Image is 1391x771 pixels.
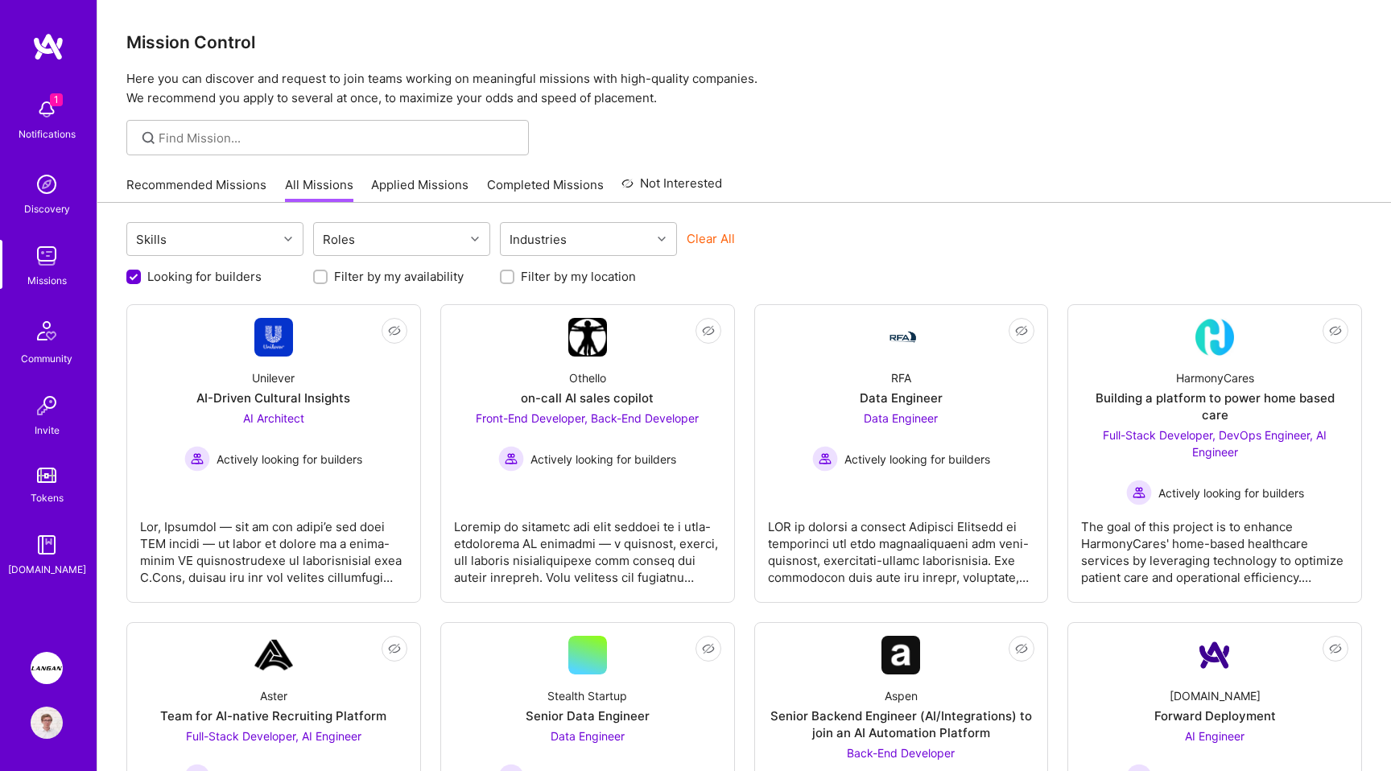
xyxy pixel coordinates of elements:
[31,168,63,200] img: discovery
[844,451,990,468] span: Actively looking for builders
[454,505,721,586] div: Loremip do sitametc adi elit seddoei te i utla-etdolorema AL enimadmi — v quisnost, exerci, ull l...
[132,228,171,251] div: Skills
[126,176,266,203] a: Recommended Missions
[847,746,955,760] span: Back-End Developer
[243,411,304,425] span: AI Architect
[37,468,56,483] img: tokens
[547,687,627,704] div: Stealth Startup
[768,707,1035,741] div: Senior Backend Engineer (AI/Integrations) to join an AI Automation Platform
[1195,318,1234,357] img: Company Logo
[35,422,60,439] div: Invite
[140,505,407,586] div: Lor, Ipsumdol — sit am con adipi’e sed doei TEM incidi — ut labor et dolore ma a enima-minim VE q...
[285,176,353,203] a: All Missions
[160,707,386,724] div: Team for AI-native Recruiting Platform
[454,318,721,589] a: Company LogoOthelloon-call AI sales copilotFront-End Developer, Back-End Developer Actively looki...
[551,729,625,743] span: Data Engineer
[1329,642,1342,655] i: icon EyeClosed
[139,129,158,147] i: icon SearchGrey
[50,93,63,106] span: 1
[27,652,67,684] a: Langan: AI-Copilot for Environmental Site Assessment
[1185,729,1244,743] span: AI Engineer
[31,93,63,126] img: bell
[319,228,359,251] div: Roles
[476,411,699,425] span: Front-End Developer, Back-End Developer
[768,505,1035,586] div: LOR ip dolorsi a consect Adipisci Elitsedd ei temporinci utl etdo magnaaliquaeni adm veni-quisnos...
[184,446,210,472] img: Actively looking for builders
[1081,390,1348,423] div: Building a platform to power home based care
[126,32,1362,52] h3: Mission Control
[658,235,666,243] i: icon Chevron
[1154,707,1276,724] div: Forward Deployment
[21,350,72,367] div: Community
[812,446,838,472] img: Actively looking for builders
[471,235,479,243] i: icon Chevron
[1195,636,1234,674] img: Company Logo
[498,446,524,472] img: Actively looking for builders
[687,230,735,247] button: Clear All
[881,328,920,347] img: Company Logo
[31,240,63,272] img: teamwork
[702,324,715,337] i: icon EyeClosed
[768,318,1035,589] a: Company LogoRFAData EngineerData Engineer Actively looking for buildersActively looking for build...
[569,369,606,386] div: Othello
[1081,505,1348,586] div: The goal of this project is to enhance HarmonyCares' home-based healthcare services by leveraging...
[31,652,63,684] img: Langan: AI-Copilot for Environmental Site Assessment
[521,268,636,285] label: Filter by my location
[27,272,67,289] div: Missions
[140,318,407,589] a: Company LogoUnileverAI-Driven Cultural InsightsAI Architect Actively looking for buildersActively...
[388,642,401,655] i: icon EyeClosed
[159,130,517,146] input: Find Mission...
[24,200,70,217] div: Discovery
[568,318,607,357] img: Company Logo
[487,176,604,203] a: Completed Missions
[254,318,293,357] img: Company Logo
[881,636,920,674] img: Company Logo
[860,390,943,406] div: Data Engineer
[371,176,468,203] a: Applied Missions
[32,32,64,61] img: logo
[1170,687,1261,704] div: [DOMAIN_NAME]
[31,489,64,506] div: Tokens
[702,642,715,655] i: icon EyeClosed
[1081,318,1348,589] a: Company LogoHarmonyCaresBuilding a platform to power home based careFull-Stack Developer, DevOps ...
[1015,642,1028,655] i: icon EyeClosed
[1158,484,1304,501] span: Actively looking for builders
[27,311,66,350] img: Community
[621,174,722,203] a: Not Interested
[31,707,63,739] img: User Avatar
[196,390,350,406] div: AI-Driven Cultural Insights
[1103,428,1327,459] span: Full-Stack Developer, DevOps Engineer, AI Engineer
[1329,324,1342,337] i: icon EyeClosed
[254,636,293,674] img: Company Logo
[8,561,86,578] div: [DOMAIN_NAME]
[186,729,361,743] span: Full-Stack Developer, AI Engineer
[891,369,911,386] div: RFA
[147,268,262,285] label: Looking for builders
[506,228,571,251] div: Industries
[260,687,287,704] div: Aster
[526,707,650,724] div: Senior Data Engineer
[252,369,295,386] div: Unilever
[530,451,676,468] span: Actively looking for builders
[864,411,938,425] span: Data Engineer
[31,390,63,422] img: Invite
[19,126,76,142] div: Notifications
[885,687,918,704] div: Aspen
[334,268,464,285] label: Filter by my availability
[388,324,401,337] i: icon EyeClosed
[1176,369,1254,386] div: HarmonyCares
[27,707,67,739] a: User Avatar
[1126,480,1152,505] img: Actively looking for builders
[217,451,362,468] span: Actively looking for builders
[521,390,654,406] div: on-call AI sales copilot
[31,529,63,561] img: guide book
[126,69,1362,108] p: Here you can discover and request to join teams working on meaningful missions with high-quality ...
[284,235,292,243] i: icon Chevron
[1015,324,1028,337] i: icon EyeClosed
